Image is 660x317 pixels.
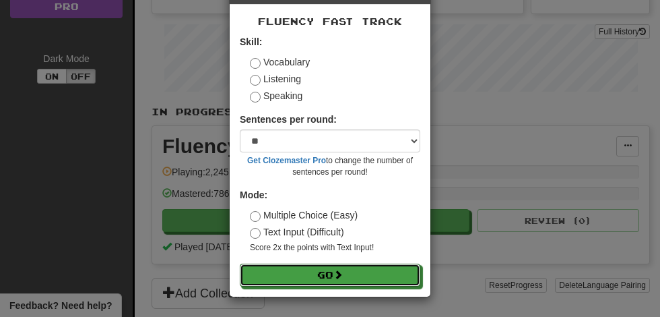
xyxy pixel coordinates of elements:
[250,211,261,222] input: Multiple Choice (Easy)
[250,228,261,239] input: Text Input (Difficult)
[250,55,310,69] label: Vocabulary
[250,92,261,103] input: Speaking
[247,156,326,165] a: Get Clozemaster Pro
[250,225,344,239] label: Text Input (Difficult)
[240,36,262,47] strong: Skill:
[250,58,261,69] input: Vocabulary
[240,155,420,178] small: to change the number of sentences per round!
[258,16,402,27] span: Fluency Fast Track
[240,190,267,200] strong: Mode:
[250,89,302,103] label: Speaking
[250,75,261,86] input: Listening
[240,113,337,126] label: Sentences per round:
[250,208,358,222] label: Multiple Choice (Easy)
[250,72,301,86] label: Listening
[240,264,420,287] button: Go
[250,242,420,254] small: Score 2x the points with Text Input !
